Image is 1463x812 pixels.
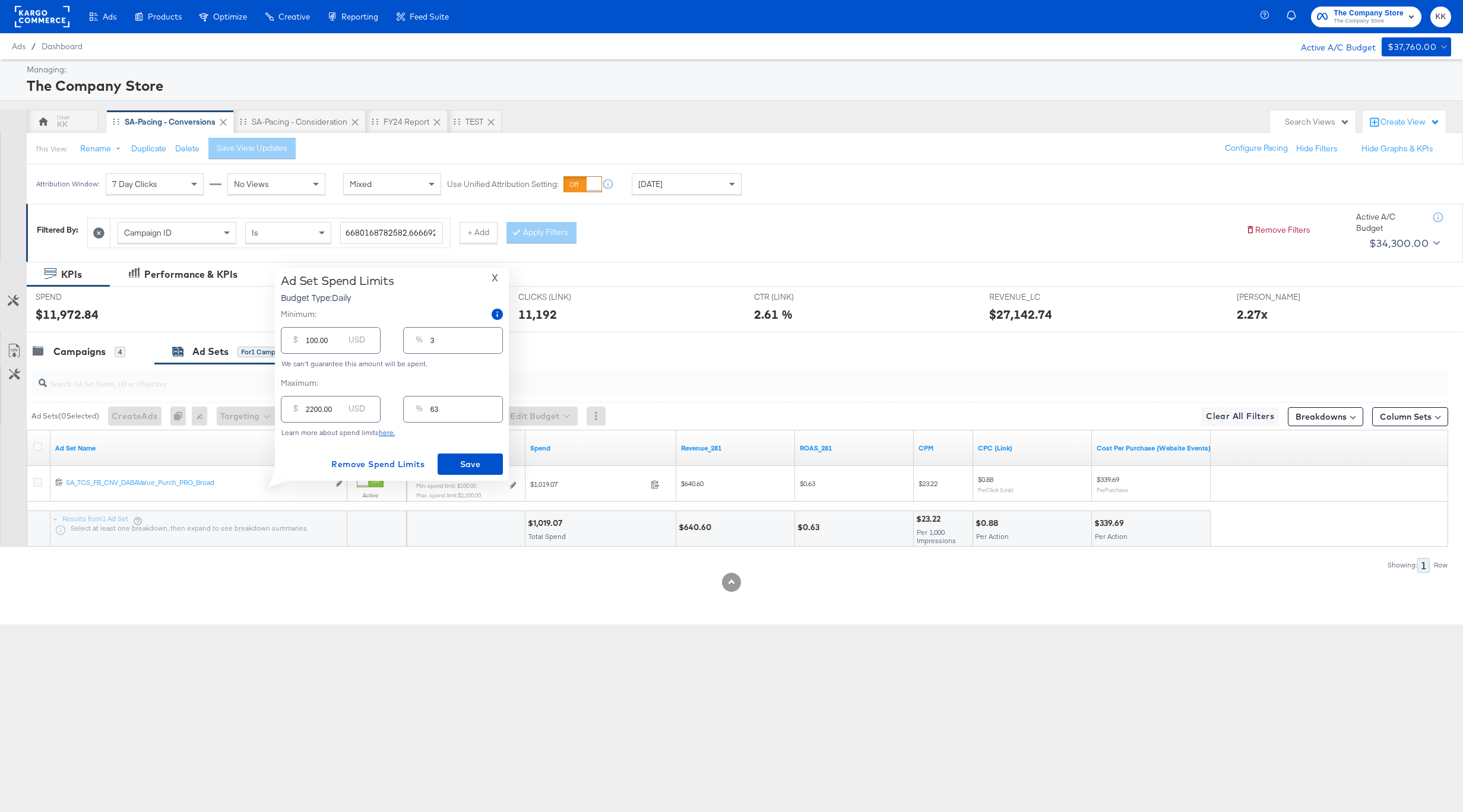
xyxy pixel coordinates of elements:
[341,12,378,21] span: Reporting
[1334,17,1404,26] span: The Company Store
[1201,407,1279,426] button: Clear All Filters
[1380,116,1440,128] div: Create View
[12,42,26,51] span: Ads
[340,222,443,244] input: Enter a search term
[410,12,449,21] span: Feed Suite
[36,144,67,154] div: This View:
[416,482,476,489] sub: Min. spend limit: $100.00
[42,42,83,51] a: Dashboard
[919,479,938,488] span: $23.22
[124,227,172,238] span: Campaign ID
[1217,138,1296,159] button: Configure Pacing
[454,118,460,125] div: Drag to reorder tab
[372,118,378,125] div: Drag to reorder tab
[1387,561,1417,569] div: Showing:
[919,443,968,453] a: The average cost you've paid to have 1,000 impressions of your ad.
[357,491,384,499] label: Active
[1372,407,1448,426] button: Column Sets
[234,179,269,189] span: No Views
[1311,7,1421,27] button: The Company StoreThe Company Store
[144,268,237,281] div: Performance & KPIs
[66,478,329,487] div: SA_TCS_FB_CNV_DABAValue_Purch_PRO_Broad
[978,475,993,484] span: $0.88
[518,306,557,323] div: 11,192
[976,532,1009,541] span: Per Action
[47,367,1316,390] input: Search Ad Set Name, ID or Objective
[350,179,372,189] span: Mixed
[1094,518,1128,529] div: $339.69
[528,518,566,529] div: $1,019.07
[1246,224,1310,236] button: Remove Filters
[36,180,100,188] div: Attribution Window:
[754,291,843,303] span: CTR (LINK)
[1435,10,1446,24] span: KK
[800,479,815,488] span: $0.63
[237,347,293,357] div: for 1 Campaign
[1417,558,1430,573] div: 1
[528,532,566,541] span: Total Spend
[518,291,607,303] span: CLICKS (LINK)
[148,12,182,21] span: Products
[1237,291,1326,303] span: [PERSON_NAME]
[192,345,229,359] div: Ad Sets
[1369,234,1429,252] div: $34,300.00
[175,143,199,154] button: Delete
[281,360,503,368] div: We can't guarantee this amount will be spent.
[754,306,793,323] div: 2.61 %
[36,306,99,323] div: $11,972.84
[331,457,425,472] span: Remove Spend Limits
[978,443,1087,453] a: The average cost for each link click you've received from your ad.
[1285,116,1350,128] div: Search Views
[800,443,909,453] a: ROAS_281
[492,269,498,286] span: X
[411,401,427,422] div: %
[917,528,956,545] span: Per 1,000 Impressions
[797,522,823,533] div: $0.63
[252,227,258,238] span: Is
[131,143,166,154] button: Duplicate
[281,378,503,389] label: Maximum:
[26,42,42,51] span: /
[978,486,1014,493] sub: Per Click (Link)
[1097,486,1128,493] sub: Per Purchase
[1206,409,1274,424] span: Clear All Filters
[1334,7,1404,20] span: The Company Store
[1097,443,1211,453] a: The average cost for each purchase tracked by your Custom Audience pixel on your website after pe...
[31,411,99,421] div: Ad Sets ( 0 Selected)
[384,116,429,128] div: FY24 Report
[1288,37,1376,55] div: Active A/C Budget
[487,274,503,283] button: X
[213,12,247,21] span: Optimize
[1382,37,1451,56] button: $37,760.00
[278,12,310,21] span: Creative
[27,75,1448,96] div: The Company Store
[681,479,704,488] span: $640.60
[115,347,125,357] div: 4
[681,443,790,453] a: Revenue_281
[1288,407,1363,426] button: Breakdowns
[1361,143,1433,154] button: Hide Graphs & KPIs
[37,224,78,236] div: Filtered By:
[411,332,427,353] div: %
[460,222,498,243] button: + Add
[289,332,303,353] div: $
[61,268,82,281] div: KPIs
[638,179,663,189] span: [DATE]
[989,306,1052,323] div: $27,142.74
[252,116,347,128] div: SA-Pacing - Consideration
[447,179,559,190] label: Use Unified Attribution Setting:
[976,518,1002,529] div: $0.88
[344,332,370,353] div: USD
[1430,7,1451,27] button: KK
[289,401,303,422] div: $
[1364,234,1442,253] button: $34,300.00
[281,309,316,320] label: Minimum:
[1388,40,1436,55] div: $37,760.00
[1433,561,1448,569] div: Row
[66,478,329,490] a: SA_TCS_FB_CNV_DABAValue_Purch_PRO_Broad
[27,64,1448,75] div: Managing:
[103,12,116,21] span: Ads
[281,274,394,288] div: Ad Set Spend Limits
[55,443,343,453] a: Your Ad Set name.
[53,345,106,359] div: Campaigns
